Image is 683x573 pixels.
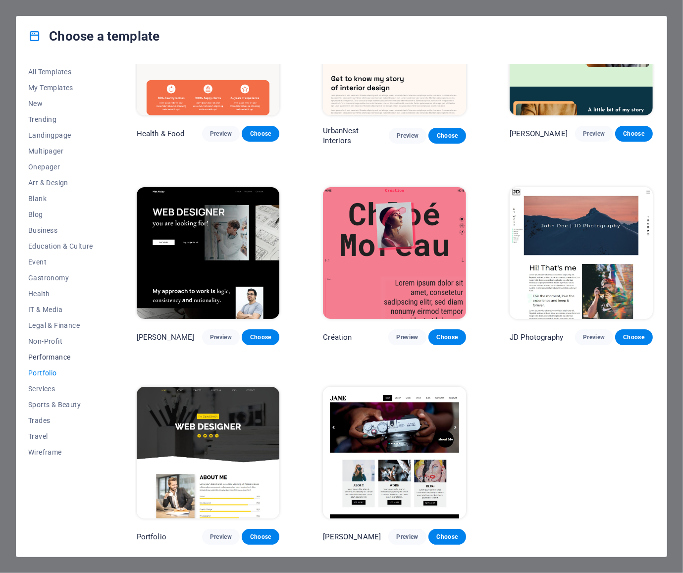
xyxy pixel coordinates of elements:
button: Preview [388,529,426,545]
button: Performance [28,349,93,365]
button: Blank [28,191,93,207]
p: [PERSON_NAME] [510,129,568,139]
span: Health [28,290,93,298]
button: Multipager [28,143,93,159]
span: Performance [28,353,93,361]
button: Legal & Finance [28,317,93,333]
button: Gastronomy [28,270,93,286]
span: IT & Media [28,306,93,313]
p: Health & Food [137,129,185,139]
span: Sports & Beauty [28,401,93,409]
button: Preview [388,329,426,345]
button: IT & Media [28,302,93,317]
span: Trades [28,417,93,424]
button: Choose [242,329,279,345]
img: Création [323,187,466,319]
button: Choose [615,329,653,345]
span: Preview [397,132,419,140]
span: Preview [396,333,418,341]
button: Health [28,286,93,302]
img: Jane [323,387,466,519]
img: Portfolio [137,387,280,519]
button: Non-Profit [28,333,93,349]
button: Sports & Beauty [28,397,93,413]
button: Choose [428,128,466,144]
span: Wireframe [28,448,93,456]
span: Event [28,258,93,266]
button: Preview [575,126,613,142]
span: Trending [28,115,93,123]
span: Multipager [28,147,93,155]
button: Business [28,222,93,238]
span: Education & Culture [28,242,93,250]
h4: Choose a template [28,28,159,44]
button: Preview [575,329,613,345]
span: Choose [436,533,458,541]
button: Choose [242,529,279,545]
button: Wireframe [28,444,93,460]
button: Choose [428,329,466,345]
button: New [28,96,93,111]
img: JD Photography [510,187,653,319]
span: New [28,100,93,107]
button: Choose [615,126,653,142]
span: Preview [210,333,232,341]
span: Choose [623,333,645,341]
span: Non-Profit [28,337,93,345]
button: Services [28,381,93,397]
span: My Templates [28,84,93,92]
span: Portfolio [28,369,93,377]
span: Landingpage [28,131,93,139]
p: UrbanNest Interiors [323,126,389,146]
button: Landingpage [28,127,93,143]
span: Choose [623,130,645,138]
span: Choose [250,130,271,138]
button: Education & Culture [28,238,93,254]
span: Blog [28,210,93,218]
button: Choose [428,529,466,545]
span: Onepager [28,163,93,171]
p: Portfolio [137,532,166,542]
span: Business [28,226,93,234]
button: Trades [28,413,93,428]
span: Services [28,385,93,393]
span: Preview [210,533,232,541]
span: Choose [250,533,271,541]
img: Max Hatzy [137,187,280,319]
span: Gastronomy [28,274,93,282]
button: Preview [202,529,240,545]
span: Preview [583,130,605,138]
button: Event [28,254,93,270]
span: Preview [210,130,232,138]
p: [PERSON_NAME] [323,532,381,542]
button: My Templates [28,80,93,96]
span: Preview [583,333,605,341]
button: Art & Design [28,175,93,191]
button: Onepager [28,159,93,175]
button: Travel [28,428,93,444]
button: Blog [28,207,93,222]
span: Preview [396,533,418,541]
button: Choose [242,126,279,142]
button: Trending [28,111,93,127]
span: Choose [250,333,271,341]
button: Preview [202,126,240,142]
span: All Templates [28,68,93,76]
span: Travel [28,432,93,440]
span: Blank [28,195,93,203]
p: JD Photography [510,332,563,342]
span: Choose [436,333,458,341]
button: Preview [202,329,240,345]
span: Legal & Finance [28,321,93,329]
span: Art & Design [28,179,93,187]
span: Choose [436,132,458,140]
button: Portfolio [28,365,93,381]
p: [PERSON_NAME] [137,332,195,342]
button: Preview [389,128,426,144]
p: Création [323,332,352,342]
button: All Templates [28,64,93,80]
